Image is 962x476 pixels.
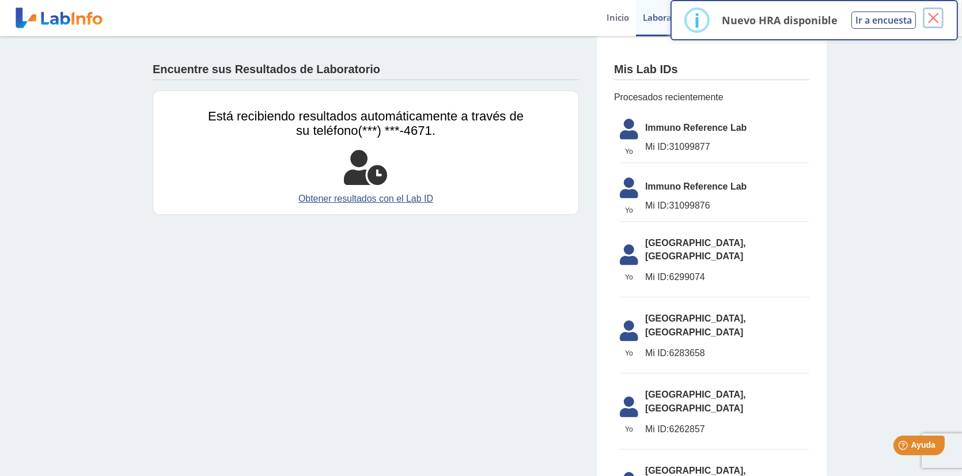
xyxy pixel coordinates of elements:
span: Está recibiendo resultados automáticamente a través de su teléfono [208,109,524,138]
span: Mi ID: [645,201,669,210]
h4: Mis Lab IDs [614,63,678,77]
span: Procesados recientemente [614,90,809,104]
span: Mi ID: [645,348,669,358]
span: 6283658 [645,346,809,360]
span: [GEOGRAPHIC_DATA], [GEOGRAPHIC_DATA] [645,388,809,415]
span: 31099876 [645,199,809,213]
span: Mi ID: [645,142,669,152]
h4: Encuentre sus Resultados de Laboratorio [153,63,380,77]
span: Immuno Reference Lab [645,180,809,194]
span: 31099877 [645,140,809,154]
span: 6262857 [645,422,809,436]
span: 6299074 [645,270,809,284]
a: Obtener resultados con el Lab ID [208,192,524,206]
div: i [694,10,700,31]
button: Close this dialog [923,7,944,28]
iframe: Help widget launcher [859,431,949,463]
span: Yo [613,146,645,157]
span: Immuno Reference Lab [645,121,809,135]
span: Yo [613,205,645,216]
span: Mi ID: [645,424,669,434]
button: Ir a encuesta [851,12,916,29]
p: Nuevo HRA disponible [722,13,838,27]
span: Mi ID: [645,272,669,282]
span: [GEOGRAPHIC_DATA], [GEOGRAPHIC_DATA] [645,312,809,339]
span: Yo [613,424,645,435]
span: [GEOGRAPHIC_DATA], [GEOGRAPHIC_DATA] [645,236,809,264]
span: Yo [613,272,645,282]
span: Yo [613,348,645,358]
